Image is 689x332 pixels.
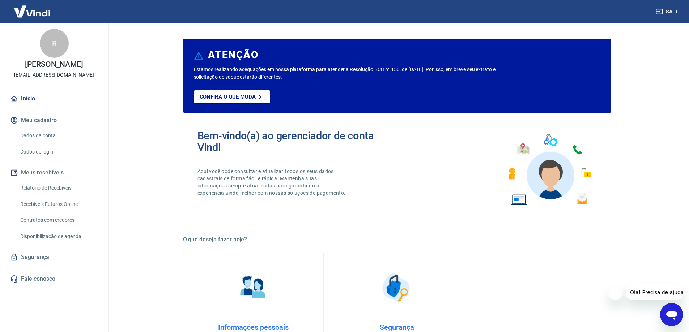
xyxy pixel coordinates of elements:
[379,270,415,306] img: Segurança
[4,5,61,11] span: Olá! Precisa de ajuda?
[502,130,597,210] img: Imagem de um avatar masculino com diversos icones exemplificando as funcionalidades do gerenciado...
[14,71,94,79] p: [EMAIL_ADDRESS][DOMAIN_NAME]
[197,168,347,197] p: Aqui você pode consultar e atualizar todos os seus dados cadastrais de forma fácil e rápida. Mant...
[9,0,56,22] img: Vindi
[17,197,99,212] a: Recebíveis Futuros Online
[200,94,256,100] p: Confira o que muda
[25,61,83,68] p: [PERSON_NAME]
[339,323,455,332] h4: Segurança
[17,145,99,159] a: Dados de login
[40,29,69,58] div: R
[17,229,99,244] a: Disponibilização de agenda
[626,284,683,300] iframe: Mensagem da empresa
[183,236,611,243] h5: O que deseja fazer hoje?
[197,130,397,153] h2: Bem-vindo(a) ao gerenciador de conta Vindi
[194,66,519,81] p: Estamos realizando adequações em nossa plataforma para atender a Resolução BCB nº 150, de [DATE]....
[9,165,99,181] button: Meus recebíveis
[194,90,270,103] a: Confira o que muda
[608,286,623,300] iframe: Fechar mensagem
[17,128,99,143] a: Dados da conta
[9,271,99,287] a: Fale conosco
[195,323,312,332] h4: Informações pessoais
[208,51,258,59] h6: ATENÇÃO
[235,270,271,306] img: Informações pessoais
[9,112,99,128] button: Meu cadastro
[654,5,680,18] button: Sair
[17,181,99,195] a: Relatório de Recebíveis
[9,249,99,265] a: Segurança
[17,213,99,228] a: Contratos com credores
[9,91,99,107] a: Início
[660,303,683,326] iframe: Botão para abrir a janela de mensagens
